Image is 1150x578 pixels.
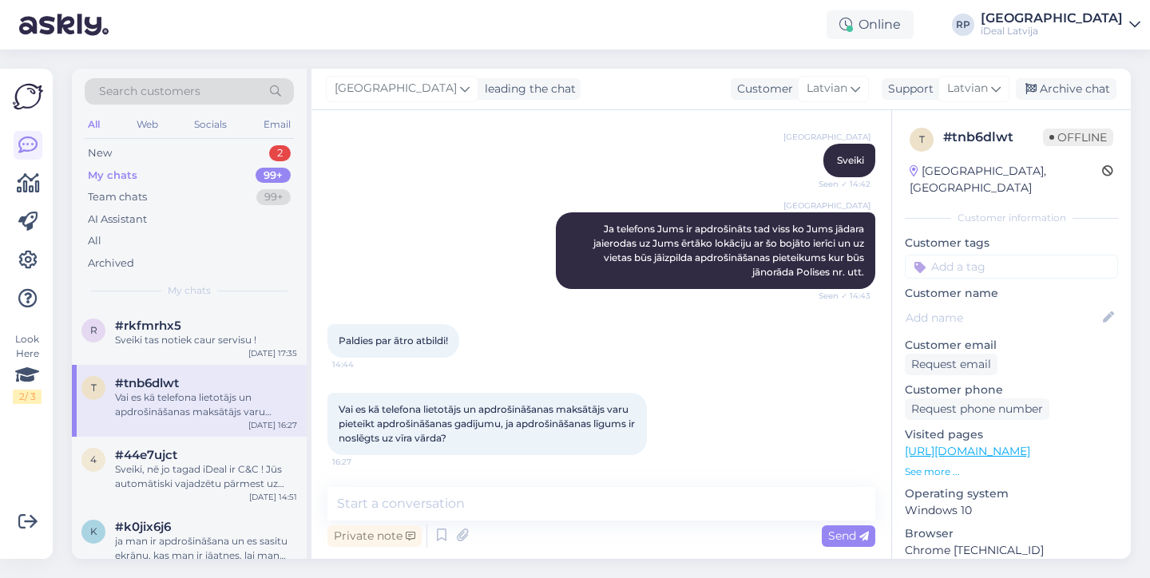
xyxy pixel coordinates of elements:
span: My chats [168,283,211,298]
span: 14:44 [332,358,392,370]
div: Socials [191,114,230,135]
div: Support [882,81,934,97]
div: New [88,145,112,161]
div: Vai es kā telefona lietotājs un apdrošināšanas maksātājs varu pieteikt apdrošināšanas gadījumu, j... [115,390,297,419]
span: r [90,324,97,336]
div: [GEOGRAPHIC_DATA] [981,12,1123,25]
div: All [85,114,103,135]
div: All [88,233,101,249]
input: Add name [906,309,1100,327]
p: Customer name [905,285,1118,302]
div: Online [827,10,914,39]
span: Latvian [807,80,847,97]
span: [GEOGRAPHIC_DATA] [783,131,870,143]
p: Customer phone [905,382,1118,398]
span: Ja telefons Jums ir apdrošināts tad viss ko Jums jādara jaierodas uz Jums ērtāko lokāciju ar šo b... [593,223,866,278]
div: 99+ [256,189,291,205]
div: iDeal Latvija [981,25,1123,38]
a: [URL][DOMAIN_NAME] [905,444,1030,458]
span: #44e7ujct [115,448,177,462]
div: [GEOGRAPHIC_DATA], [GEOGRAPHIC_DATA] [910,163,1102,196]
span: Seen ✓ 14:42 [811,178,870,190]
span: Latvian [947,80,988,97]
div: Team chats [88,189,147,205]
span: #k0jix6j6 [115,520,171,534]
div: RP [952,14,974,36]
div: ja man ir apdrošināšana un es sasitu ekrānu, kas man ir jāatnes, lai man salabotu ekrānu? [115,534,297,563]
span: Search customers [99,83,200,100]
span: #rkfmrhx5 [115,319,181,333]
div: Look Here [13,332,42,404]
p: Windows 10 [905,502,1118,519]
div: Email [260,114,294,135]
span: Seen ✓ 14:43 [811,290,870,302]
div: Archive chat [1016,78,1116,100]
span: [GEOGRAPHIC_DATA] [335,80,457,97]
p: See more ... [905,465,1118,479]
span: [GEOGRAPHIC_DATA] [783,200,870,212]
div: 2 / 3 [13,390,42,404]
p: Customer tags [905,235,1118,251]
div: 99+ [256,168,291,184]
div: Customer information [905,211,1118,225]
p: Operating system [905,485,1118,502]
span: 4 [90,453,97,465]
span: t [919,133,925,145]
div: [DATE] 16:27 [248,419,297,431]
div: 2 [269,145,291,161]
p: Visited pages [905,426,1118,443]
div: Private note [327,525,422,547]
span: 16:27 [332,456,392,468]
div: Sveiki, nē jo tagad iDeal ir C&C ! Jūs automātiski vajadzētu pārmest uz mūsu jauno mājaslapu [DOM... [115,462,297,491]
span: Paldies par ātro atbildi! [339,335,448,346]
a: [GEOGRAPHIC_DATA]iDeal Latvija [981,12,1140,38]
div: leading the chat [478,81,576,97]
span: Offline [1043,129,1113,146]
div: [DATE] 14:51 [249,491,297,503]
p: Customer email [905,337,1118,354]
div: [DATE] 17:35 [248,347,297,359]
div: Archived [88,255,134,271]
span: Send [828,529,869,543]
img: Askly Logo [13,81,43,112]
p: Browser [905,525,1118,542]
div: Sveiki tas notiek caur servisu ! [115,333,297,347]
input: Add a tag [905,255,1118,279]
div: AI Assistant [88,212,147,228]
div: Request phone number [905,398,1049,420]
span: k [90,525,97,537]
div: Customer [731,81,793,97]
span: Sveiki [837,154,864,166]
div: Request email [905,354,997,375]
div: Web [133,114,161,135]
span: t [91,382,97,394]
div: My chats [88,168,137,184]
span: Vai es kā telefona lietotājs un apdrošināšanas maksātājs varu pieteikt apdrošināšanas gadījumu, j... [339,403,637,444]
div: # tnb6dlwt [943,128,1043,147]
p: Chrome [TECHNICAL_ID] [905,542,1118,559]
span: #tnb6dlwt [115,376,179,390]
